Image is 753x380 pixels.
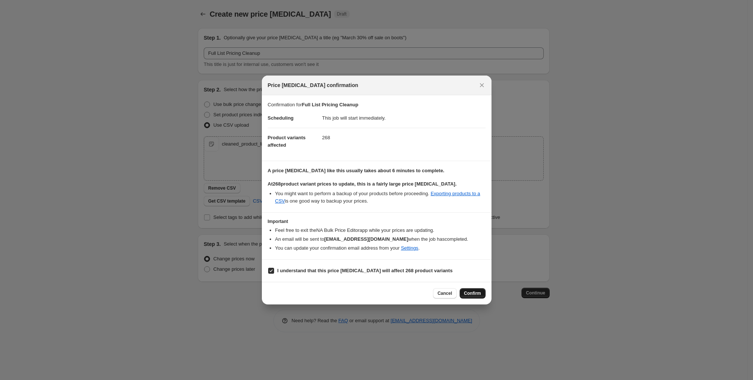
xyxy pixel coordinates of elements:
button: Cancel [433,288,456,299]
b: I understand that this price [MEDICAL_DATA] will affect 268 product variants [277,268,453,273]
b: Full List Pricing Cleanup [302,102,358,107]
h3: Important [268,219,486,224]
button: Confirm [460,288,486,299]
span: Cancel [437,290,452,296]
b: [EMAIL_ADDRESS][DOMAIN_NAME] [324,236,408,242]
button: Close [477,80,487,90]
span: Price [MEDICAL_DATA] confirmation [268,81,359,89]
li: You can update your confirmation email address from your . [275,244,486,252]
dd: This job will start immediately. [322,109,486,128]
p: Confirmation for [268,101,486,109]
b: A price [MEDICAL_DATA] like this usually takes about 6 minutes to complete. [268,168,444,173]
span: Scheduling [268,115,294,121]
span: Confirm [464,290,481,296]
span: Product variants affected [268,135,306,148]
dd: 268 [322,128,486,147]
a: Settings [401,245,418,251]
b: At 268 product variant prices to update, this is a fairly large price [MEDICAL_DATA]. [268,181,457,187]
li: An email will be sent to when the job has completed . [275,236,486,243]
li: You might want to perform a backup of your products before proceeding. is one good way to backup ... [275,190,486,205]
li: Feel free to exit the NA Bulk Price Editor app while your prices are updating. [275,227,486,234]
